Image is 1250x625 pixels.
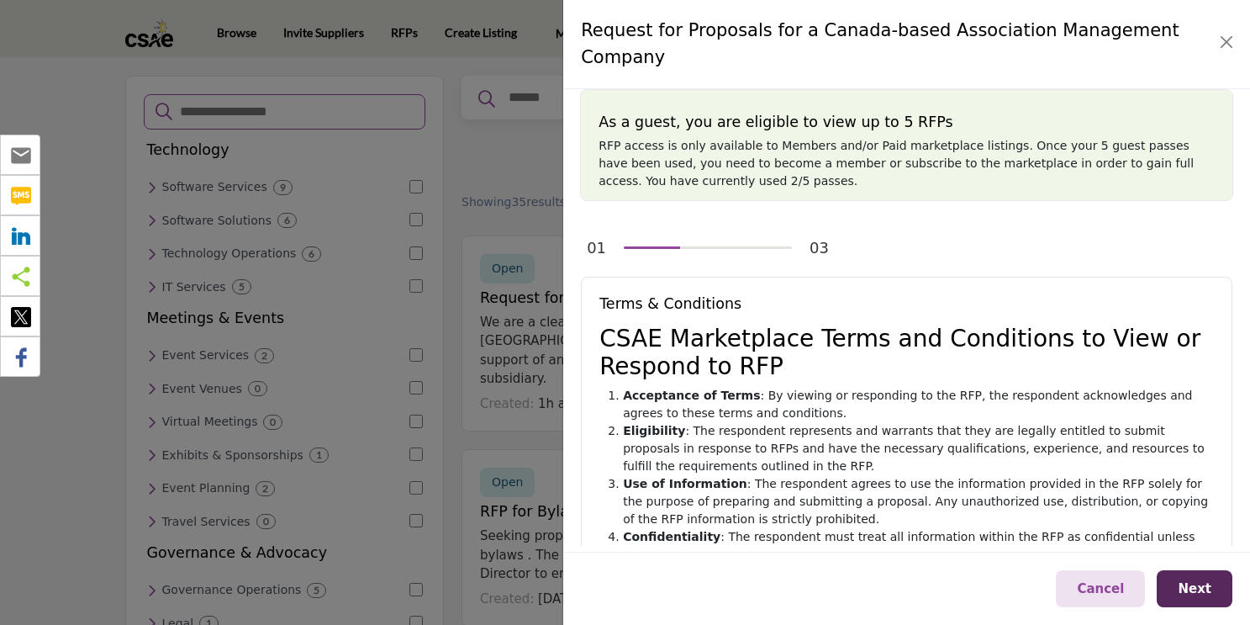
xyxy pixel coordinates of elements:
p: RFP access is only available to Members and/or Paid marketplace listings. Once your 5 guest passe... [599,137,1215,190]
li: : The respondent represents and warrants that they are legally entitled to submit proposals in re... [623,422,1214,475]
span: Next [1178,581,1211,596]
h2: CSAE Marketplace Terms and Conditions to View or Respond to RFP [599,325,1214,381]
h5: As a guest, you are eligible to view up to 5 RFPs [599,114,1215,131]
button: Close [1215,30,1238,54]
div: 03 [810,236,829,259]
span: Cancel [1077,581,1124,596]
li: : The respondent must treat all information within the RFP as confidential unless otherwise state... [623,528,1214,581]
li: : The respondent agrees to use the information provided in the RFP solely for the purpose of prep... [623,475,1214,528]
strong: Confidentiality [623,530,720,543]
strong: Eligibility [623,424,685,437]
h5: Terms & Conditions [599,295,1214,313]
button: Next [1157,570,1232,608]
strong: Acceptance of Terms [623,389,760,402]
button: Cancel [1056,570,1145,608]
h4: Request for Proposals for a Canada-based Association Management Company [581,18,1215,71]
li: : By viewing or responding to the RFP, the respondent acknowledges and agrees to these terms and ... [623,387,1214,422]
div: 01 [587,236,606,259]
strong: Use of Information [623,477,747,490]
